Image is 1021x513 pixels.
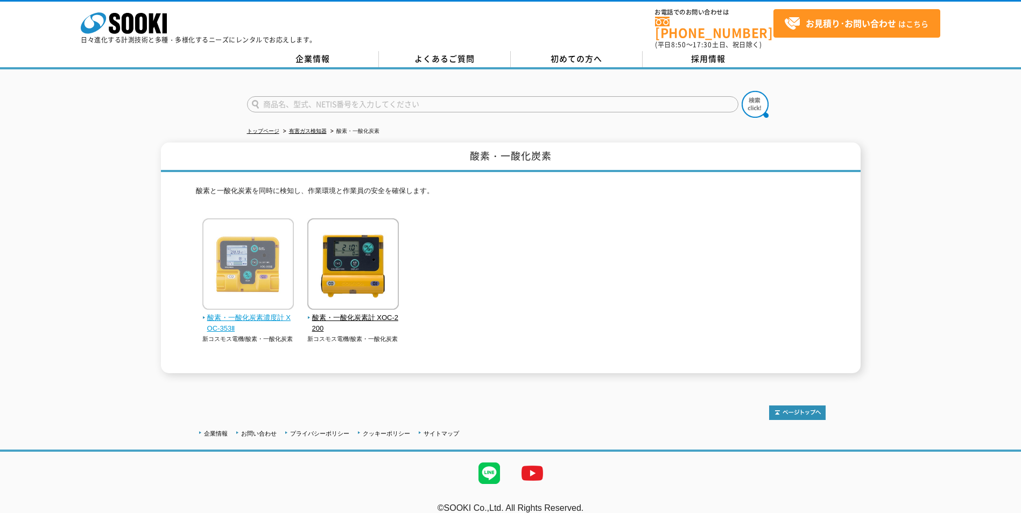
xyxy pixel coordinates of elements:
a: 採用情報 [643,51,774,67]
p: 新コスモス電機/酸素・一酸化炭素 [202,334,294,344]
strong: お見積り･お問い合わせ [806,17,896,30]
li: 酸素・一酸化炭素 [328,126,379,137]
p: 酸素と一酸化炭素を同時に検知し、作業環境と作業員の安全を確保します。 [196,186,826,202]
a: [PHONE_NUMBER] [655,17,773,39]
a: トップページ [247,128,279,134]
a: 企業情報 [247,51,379,67]
img: 酸素・一酸化炭素計 XOC-2200 [307,218,399,312]
img: 酸素・一酸化炭素濃度計 XOC-353Ⅱ [202,218,294,312]
span: 酸素・一酸化炭素濃度計 XOC-353Ⅱ [202,312,294,335]
a: 初めての方へ [511,51,643,67]
a: 酸素・一酸化炭素計 XOC-2200 [307,302,399,334]
a: 有害ガス検知器 [289,128,327,134]
a: お見積り･お問い合わせはこちら [773,9,940,38]
img: LINE [468,452,511,495]
p: 日々進化する計測技術と多種・多様化するニーズにレンタルでお応えします。 [81,37,316,43]
span: はこちら [784,16,928,32]
input: 商品名、型式、NETIS番号を入力してください [247,96,738,112]
span: 17:30 [693,40,712,49]
a: よくあるご質問 [379,51,511,67]
span: 初めての方へ [551,53,602,65]
a: 酸素・一酸化炭素濃度計 XOC-353Ⅱ [202,302,294,334]
span: 8:50 [671,40,686,49]
a: サイトマップ [424,430,459,437]
img: YouTube [511,452,554,495]
img: btn_search.png [742,91,769,118]
h1: 酸素・一酸化炭素 [161,142,861,172]
a: プライバシーポリシー [290,430,349,437]
a: クッキーポリシー [363,430,410,437]
a: 企業情報 [204,430,228,437]
a: お問い合わせ [241,430,277,437]
span: お電話でのお問い合わせは [655,9,773,16]
span: 酸素・一酸化炭素計 XOC-2200 [307,312,399,335]
span: (平日 ～ 土日、祝日除く) [655,40,762,49]
p: 新コスモス電機/酸素・一酸化炭素 [307,334,399,344]
img: トップページへ [769,405,826,420]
